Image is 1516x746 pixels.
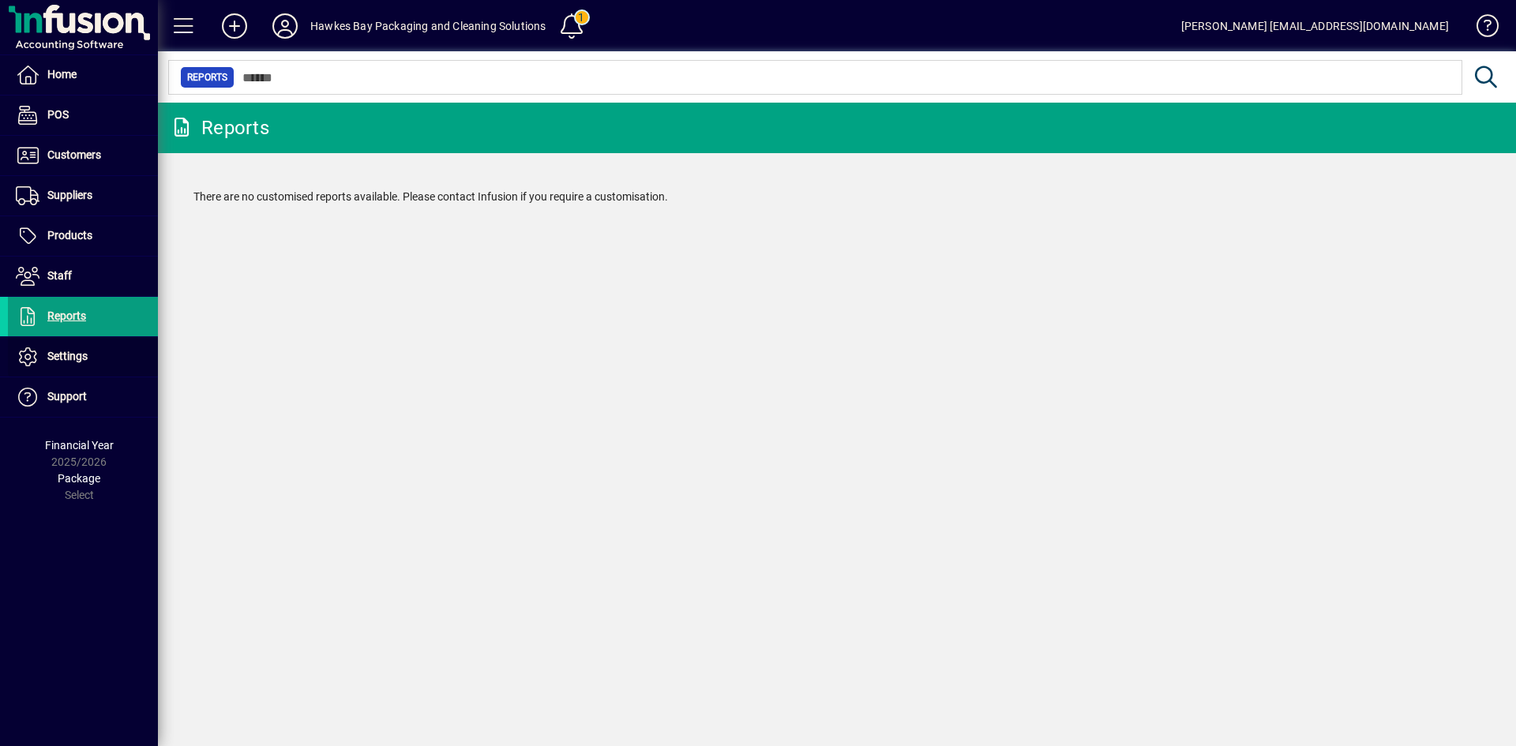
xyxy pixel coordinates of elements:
[178,173,1496,221] div: There are no customised reports available. Please contact Infusion if you require a customisation.
[8,176,158,216] a: Suppliers
[47,148,101,161] span: Customers
[8,55,158,95] a: Home
[47,229,92,242] span: Products
[47,269,72,282] span: Staff
[8,337,158,377] a: Settings
[8,136,158,175] a: Customers
[47,390,87,403] span: Support
[8,216,158,256] a: Products
[8,377,158,417] a: Support
[47,68,77,81] span: Home
[45,439,114,452] span: Financial Year
[47,309,86,322] span: Reports
[310,13,546,39] div: Hawkes Bay Packaging and Cleaning Solutions
[47,189,92,201] span: Suppliers
[8,96,158,135] a: POS
[47,350,88,362] span: Settings
[8,257,158,296] a: Staff
[170,115,269,141] div: Reports
[58,472,100,485] span: Package
[260,12,310,40] button: Profile
[187,69,227,85] span: Reports
[209,12,260,40] button: Add
[1181,13,1449,39] div: [PERSON_NAME] [EMAIL_ADDRESS][DOMAIN_NAME]
[47,108,69,121] span: POS
[1465,3,1496,54] a: Knowledge Base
